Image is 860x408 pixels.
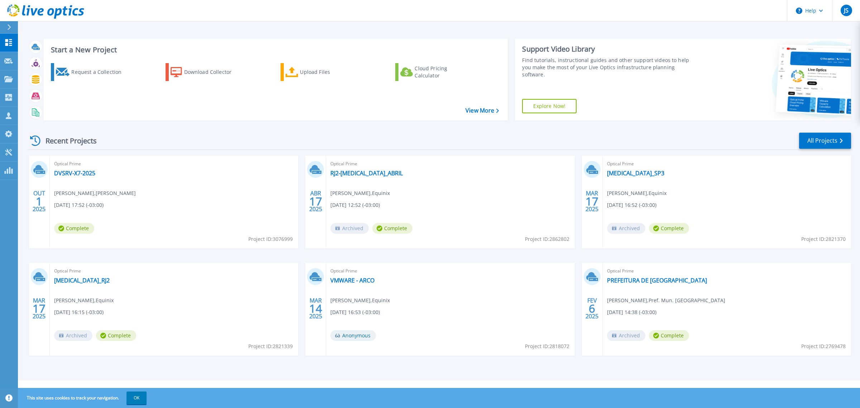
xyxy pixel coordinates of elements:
a: DVSRV-X7-2025 [54,170,95,177]
span: 14 [309,305,322,312]
span: [PERSON_NAME] , Equinix [54,296,114,304]
span: 17 [586,198,598,204]
span: [PERSON_NAME] , [PERSON_NAME] [54,189,136,197]
a: Download Collector [166,63,245,81]
a: All Projects [799,133,851,149]
span: Archived [607,223,645,234]
div: MAR 2025 [32,295,46,322]
span: Project ID: 3076999 [248,235,293,243]
div: Recent Projects [28,132,106,150]
div: Find tutorials, instructional guides and other support videos to help you make the most of your L... [522,57,695,78]
span: 17 [309,198,322,204]
a: RJ2-[MEDICAL_DATA]_ABRIL [330,170,403,177]
div: MAR 2025 [309,295,322,322]
span: Optical Prime [607,160,847,168]
span: [DATE] 17:52 (-03:00) [54,201,104,209]
span: 17 [33,305,46,312]
div: MAR 2025 [585,188,599,214]
span: This site uses cookies to track your navigation. [20,392,147,404]
span: Archived [607,330,645,341]
div: ABR 2025 [309,188,322,214]
span: Optical Prime [330,267,570,275]
a: Cloud Pricing Calculator [395,63,475,81]
span: Optical Prime [607,267,847,275]
a: [MEDICAL_DATA]_RJ2 [54,277,110,284]
span: Project ID: 2769478 [801,342,846,350]
span: Archived [54,330,92,341]
div: OUT 2025 [32,188,46,214]
span: [DATE] 16:52 (-03:00) [607,201,656,209]
span: [DATE] 14:38 (-03:00) [607,308,656,316]
span: Project ID: 2818072 [525,342,569,350]
span: 1 [36,198,42,204]
span: [DATE] 12:52 (-03:00) [330,201,380,209]
a: Request a Collection [51,63,131,81]
a: Upload Files [281,63,360,81]
span: 6 [589,305,595,312]
span: Archived [330,223,369,234]
span: Project ID: 2862802 [525,235,569,243]
a: Explore Now! [522,99,577,113]
div: Upload Files [300,65,357,79]
span: [PERSON_NAME] , Equinix [330,189,390,197]
div: Download Collector [184,65,242,79]
span: Complete [54,223,94,234]
span: Complete [649,330,689,341]
a: VMWARE - ARCO [330,277,374,284]
div: Cloud Pricing Calculator [415,65,472,79]
div: FEV 2025 [585,295,599,322]
h3: Start a New Project [51,46,499,54]
span: Optical Prime [330,160,570,168]
span: Optical Prime [54,160,294,168]
span: [DATE] 16:53 (-03:00) [330,308,380,316]
div: Request a Collection [71,65,129,79]
span: [DATE] 16:15 (-03:00) [54,308,104,316]
span: Optical Prime [54,267,294,275]
span: [PERSON_NAME] , Equinix [330,296,390,304]
a: [MEDICAL_DATA]_SP3 [607,170,664,177]
a: PREFEITURA DE [GEOGRAPHIC_DATA] [607,277,707,284]
a: View More [465,107,499,114]
span: [PERSON_NAME] , Pref. Mun. [GEOGRAPHIC_DATA] [607,296,725,304]
span: Complete [649,223,689,234]
span: Complete [96,330,136,341]
span: Anonymous [330,330,376,341]
span: Project ID: 2821370 [801,235,846,243]
span: Project ID: 2821339 [248,342,293,350]
span: Complete [372,223,412,234]
button: OK [126,392,147,404]
span: JS [844,8,849,13]
div: Support Video Library [522,44,695,54]
span: [PERSON_NAME] , Equinix [607,189,666,197]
